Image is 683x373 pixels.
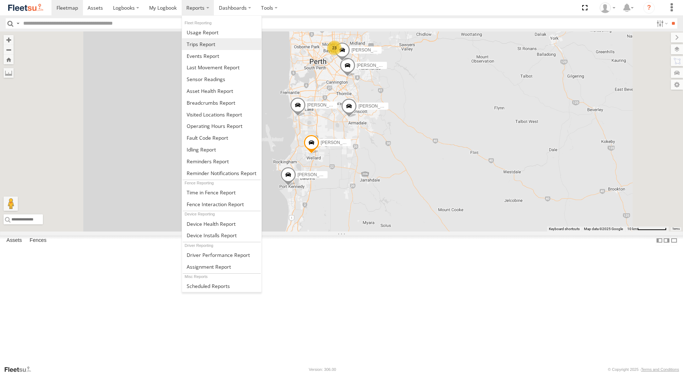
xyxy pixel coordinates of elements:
[627,227,637,231] span: 10 km
[15,18,21,29] label: Search Query
[182,261,262,273] a: Assignment Report
[182,249,262,261] a: Driver Performance Report
[352,48,438,53] span: [PERSON_NAME] - 1HFT753 - 0455 979 317
[4,45,14,55] button: Zoom out
[358,104,445,109] span: [PERSON_NAME] - 1HSL057 - 0432 500 936
[625,227,669,232] button: Map scale: 10 km per 78 pixels
[182,50,262,62] a: Full Events Report
[654,18,669,29] label: Search Filter Options
[663,235,670,246] label: Dock Summary Table to the Right
[4,366,37,373] a: Visit our Website
[309,367,336,372] div: Version: 306.00
[549,227,580,232] button: Keyboard shortcuts
[4,55,14,64] button: Zoom Home
[4,35,14,45] button: Zoom in
[641,367,679,372] a: Terms and Conditions
[584,227,623,231] span: Map data ©2025 Google
[7,3,44,13] img: fleetsu-logo-horizontal.svg
[182,218,262,230] a: Device Health Report
[608,367,679,372] div: © Copyright 2025 -
[3,235,25,245] label: Assets
[672,228,680,230] a: Terms (opens in new tab)
[643,2,655,14] i: ?
[182,120,262,132] a: Asset Operating Hours Report
[26,235,50,245] label: Fences
[4,197,18,211] button: Drag Pegman onto the map to open Street View
[656,235,663,246] label: Dock Summary Table to the Left
[182,61,262,73] a: Last Movement Report
[597,3,618,13] div: Carla Lindley
[671,80,683,90] label: Map Settings
[182,167,262,179] a: Service Reminder Notifications Report
[182,38,262,50] a: Trips Report
[307,103,393,108] span: [PERSON_NAME] - 1IAU453 - 0408 092 213
[182,109,262,120] a: Visited Locations Report
[298,172,356,177] span: [PERSON_NAME] - 1GRO876
[670,235,678,246] label: Hide Summary Table
[357,63,413,68] span: [PERSON_NAME] -1HSK204
[182,26,262,38] a: Usage Report
[182,97,262,109] a: Breadcrumbs Report
[182,229,262,241] a: Device Installs Report
[182,73,262,85] a: Sensor Readings
[4,68,14,78] label: Measure
[182,186,262,198] a: Time in Fences Report
[182,132,262,144] a: Fault Code Report
[321,140,407,145] span: [PERSON_NAME] - 1IAM429 - 0456 928 992
[182,280,262,292] a: Scheduled Reports
[182,198,262,210] a: Fence Interaction Report
[182,85,262,97] a: Asset Health Report
[327,41,341,55] div: 23
[182,144,262,155] a: Idling Report
[182,155,262,167] a: Reminders Report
